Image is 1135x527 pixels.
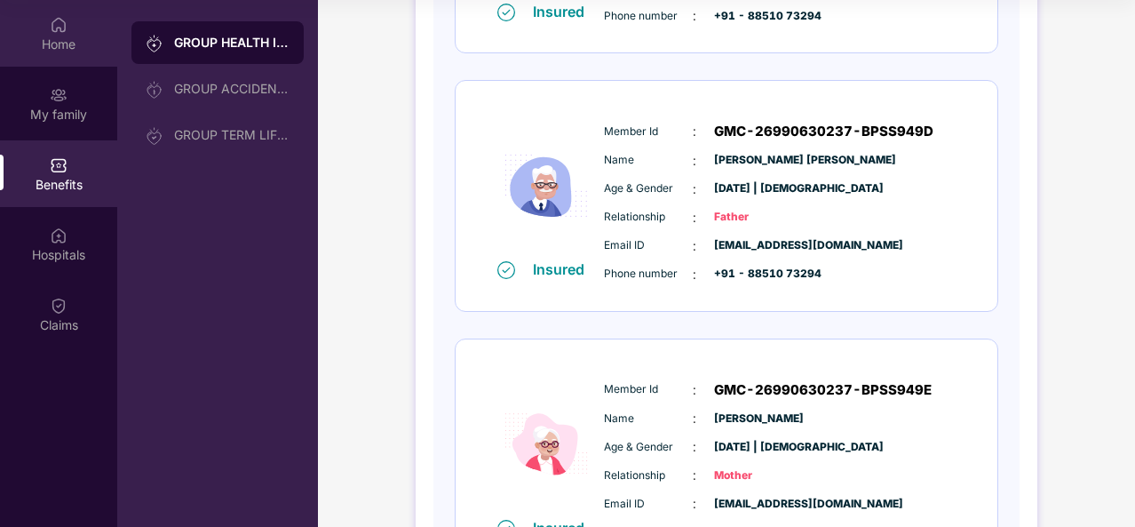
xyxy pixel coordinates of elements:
span: +91 - 88510 73294 [714,266,803,283]
img: svg+xml;base64,PHN2ZyB4bWxucz0iaHR0cDovL3d3dy53My5vcmcvMjAwMC9zdmciIHdpZHRoPSIxNiIgaGVpZ2h0PSIxNi... [497,261,515,279]
span: : [693,208,696,228]
div: Insured [533,260,595,278]
span: Name [604,411,693,427]
img: svg+xml;base64,PHN2ZyB3aWR0aD0iMjAiIGhlaWdodD0iMjAiIHZpZXdCb3g9IjAgMCAyMCAyMCIgZmlsbD0ibm9uZSIgeG... [146,127,163,145]
img: icon [493,371,599,517]
span: +91 - 88510 73294 [714,8,803,25]
span: : [693,494,696,514]
img: svg+xml;base64,PHN2ZyB3aWR0aD0iMjAiIGhlaWdodD0iMjAiIHZpZXdCb3g9IjAgMCAyMCAyMCIgZmlsbD0ibm9uZSIgeG... [146,35,163,52]
span: Name [604,152,693,169]
span: Age & Gender [604,439,693,456]
span: : [693,265,696,284]
img: svg+xml;base64,PHN2ZyBpZD0iSG9zcGl0YWxzIiB4bWxucz0iaHR0cDovL3d3dy53My5vcmcvMjAwMC9zdmciIHdpZHRoPS... [50,227,67,244]
img: svg+xml;base64,PHN2ZyB3aWR0aD0iMjAiIGhlaWdodD0iMjAiIHZpZXdCb3g9IjAgMCAyMCAyMCIgZmlsbD0ibm9uZSIgeG... [50,86,67,104]
img: svg+xml;base64,PHN2ZyBpZD0iQmVuZWZpdHMiIHhtbG5zPSJodHRwOi8vd3d3LnczLm9yZy8yMDAwL3N2ZyIgd2lkdGg9Ij... [50,156,67,174]
div: GROUP ACCIDENTAL INSURANCE [174,82,290,96]
span: [EMAIL_ADDRESS][DOMAIN_NAME] [714,496,803,513]
span: Relationship [604,209,693,226]
span: : [693,437,696,457]
span: GMC-26990630237-BPSS949D [714,121,933,142]
span: [DATE] | [DEMOGRAPHIC_DATA] [714,180,803,197]
span: [PERSON_NAME] [714,411,803,427]
span: Phone number [604,8,693,25]
img: svg+xml;base64,PHN2ZyBpZD0iSG9tZSIgeG1sbnM9Imh0dHA6Ly93d3cudzMub3JnLzIwMDAvc3ZnIiB3aWR0aD0iMjAiIG... [50,16,67,34]
span: : [693,380,696,400]
span: : [693,122,696,141]
span: Age & Gender [604,180,693,197]
span: : [693,151,696,171]
span: Phone number [604,266,693,283]
img: svg+xml;base64,PHN2ZyBpZD0iQ2xhaW0iIHhtbG5zPSJodHRwOi8vd3d3LnczLm9yZy8yMDAwL3N2ZyIgd2lkdGg9IjIwIi... [50,297,67,315]
span: : [693,180,696,199]
span: Father [714,209,803,226]
span: Relationship [604,467,693,484]
img: svg+xml;base64,PHN2ZyB3aWR0aD0iMjAiIGhlaWdodD0iMjAiIHZpZXdCb3g9IjAgMCAyMCAyMCIgZmlsbD0ibm9uZSIgeG... [146,81,163,99]
span: [EMAIL_ADDRESS][DOMAIN_NAME] [714,237,803,254]
span: Member Id [604,381,693,398]
span: Member Id [604,124,693,140]
span: : [693,236,696,256]
div: GROUP HEALTH INSURANCE [174,34,290,52]
span: : [693,409,696,428]
span: Mother [714,467,803,484]
span: [PERSON_NAME] [PERSON_NAME] [714,152,803,169]
span: GMC-26990630237-BPSS949E [714,379,932,401]
span: : [693,6,696,26]
div: GROUP TERM LIFE INSURANCE [174,128,290,142]
span: [DATE] | [DEMOGRAPHIC_DATA] [714,439,803,456]
div: Insured [533,3,595,20]
span: : [693,466,696,485]
span: Email ID [604,237,693,254]
img: icon [493,113,599,260]
img: svg+xml;base64,PHN2ZyB4bWxucz0iaHR0cDovL3d3dy53My5vcmcvMjAwMC9zdmciIHdpZHRoPSIxNiIgaGVpZ2h0PSIxNi... [497,4,515,21]
span: Email ID [604,496,693,513]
